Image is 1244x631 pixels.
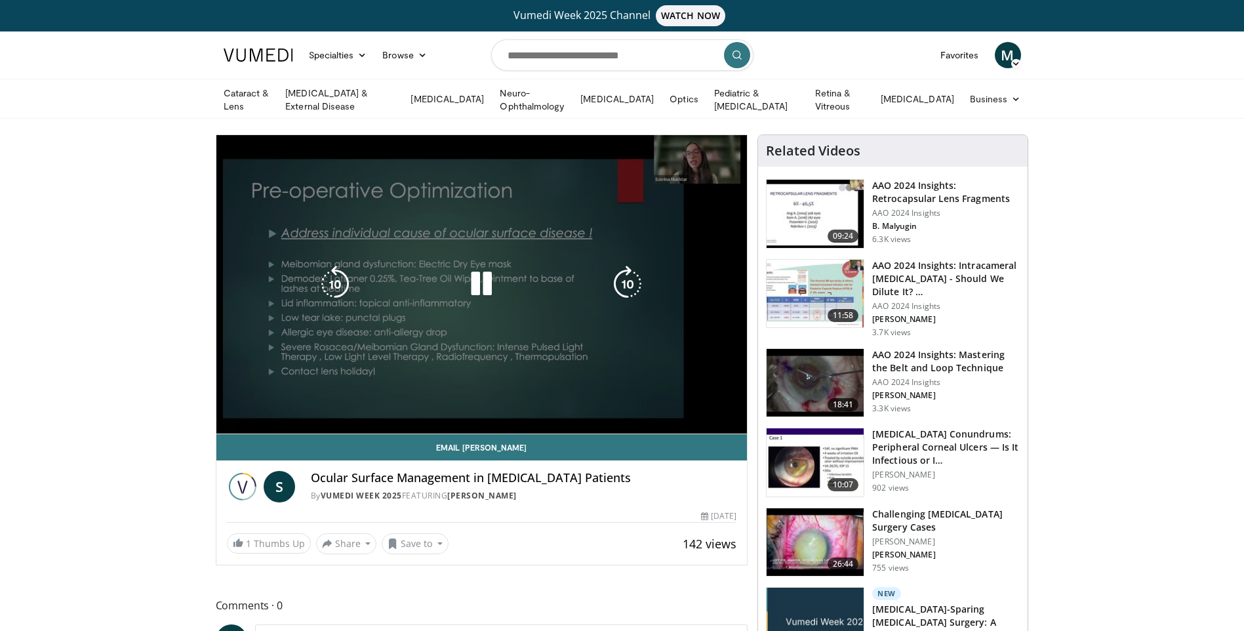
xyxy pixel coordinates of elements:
[872,234,911,245] p: 6.3K views
[828,309,859,322] span: 11:58
[872,483,909,493] p: 902 views
[767,260,864,328] img: de733f49-b136-4bdc-9e00-4021288efeb7.150x105_q85_crop-smart_upscale.jpg
[492,87,572,113] a: Neuro-Ophthalmology
[382,533,449,554] button: Save to
[872,587,901,600] p: New
[316,533,377,554] button: Share
[767,508,864,577] img: 05a6f048-9eed-46a7-93e1-844e43fc910c.150x105_q85_crop-smart_upscale.jpg
[311,490,737,502] div: By FEATURING
[216,87,278,113] a: Cataract & Lens
[872,470,1020,480] p: [PERSON_NAME]
[872,327,911,338] p: 3.7K views
[766,348,1020,418] a: 18:41 AAO 2024 Insights: Mastering the Belt and Loop Technique AAO 2024 Insights [PERSON_NAME] 3....
[706,87,807,113] a: Pediatric & [MEDICAL_DATA]
[872,390,1020,401] p: [PERSON_NAME]
[311,471,737,485] h4: Ocular Surface Management in [MEDICAL_DATA] Patients
[872,221,1020,232] p: B. Malyugin
[264,471,295,502] a: S
[447,490,517,501] a: [PERSON_NAME]
[872,550,1020,560] p: [PERSON_NAME]
[767,180,864,248] img: 01f52a5c-6a53-4eb2-8a1d-dad0d168ea80.150x105_q85_crop-smart_upscale.jpg
[277,87,403,113] a: [MEDICAL_DATA] & External Disease
[224,49,293,62] img: VuMedi Logo
[216,135,748,434] video-js: Video Player
[872,348,1020,375] h3: AAO 2024 Insights: Mastering the Belt and Loop Technique
[872,314,1020,325] p: [PERSON_NAME]
[227,533,311,554] a: 1 Thumbs Up
[226,5,1019,26] a: Vumedi Week 2025 ChannelWATCH NOW
[767,428,864,497] img: 5ede7c1e-2637-46cb-a546-16fd546e0e1e.150x105_q85_crop-smart_upscale.jpg
[656,5,725,26] span: WATCH NOW
[828,558,859,571] span: 26:44
[766,179,1020,249] a: 09:24 AAO 2024 Insights: Retrocapsular Lens Fragments AAO 2024 Insights B. Malyugin 6.3K views
[766,508,1020,577] a: 26:44 Challenging [MEDICAL_DATA] Surgery Cases [PERSON_NAME] [PERSON_NAME] 755 views
[572,86,662,112] a: [MEDICAL_DATA]
[766,259,1020,338] a: 11:58 AAO 2024 Insights: Intracameral [MEDICAL_DATA] - Should We Dilute It? … AAO 2024 Insights [...
[872,208,1020,218] p: AAO 2024 Insights
[321,490,402,501] a: Vumedi Week 2025
[872,259,1020,298] h3: AAO 2024 Insights: Intracameral [MEDICAL_DATA] - Should We Dilute It? …
[301,42,375,68] a: Specialties
[828,398,859,411] span: 18:41
[873,86,962,112] a: [MEDICAL_DATA]
[701,510,736,522] div: [DATE]
[872,563,909,573] p: 755 views
[872,179,1020,205] h3: AAO 2024 Insights: Retrocapsular Lens Fragments
[683,536,736,552] span: 142 views
[872,428,1020,467] h3: [MEDICAL_DATA] Conundrums: Peripheral Corneal Ulcers — Is It Infectious or I…
[872,301,1020,312] p: AAO 2024 Insights
[246,537,251,550] span: 1
[216,597,748,614] span: Comments 0
[807,87,873,113] a: Retina & Vitreous
[491,39,753,71] input: Search topics, interventions
[374,42,435,68] a: Browse
[962,86,1029,112] a: Business
[828,478,859,491] span: 10:07
[872,508,1020,534] h3: Challenging [MEDICAL_DATA] Surgery Cases
[766,428,1020,497] a: 10:07 [MEDICAL_DATA] Conundrums: Peripheral Corneal Ulcers — Is It Infectious or I… [PERSON_NAME]...
[995,42,1021,68] a: M
[403,86,492,112] a: [MEDICAL_DATA]
[828,230,859,243] span: 09:24
[227,471,258,502] img: Vumedi Week 2025
[767,349,864,417] img: 22a3a3a3-03de-4b31-bd81-a17540334f4a.150x105_q85_crop-smart_upscale.jpg
[766,143,860,159] h4: Related Videos
[872,403,911,414] p: 3.3K views
[933,42,987,68] a: Favorites
[872,537,1020,547] p: [PERSON_NAME]
[216,434,748,460] a: Email [PERSON_NAME]
[662,86,706,112] a: Optics
[872,377,1020,388] p: AAO 2024 Insights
